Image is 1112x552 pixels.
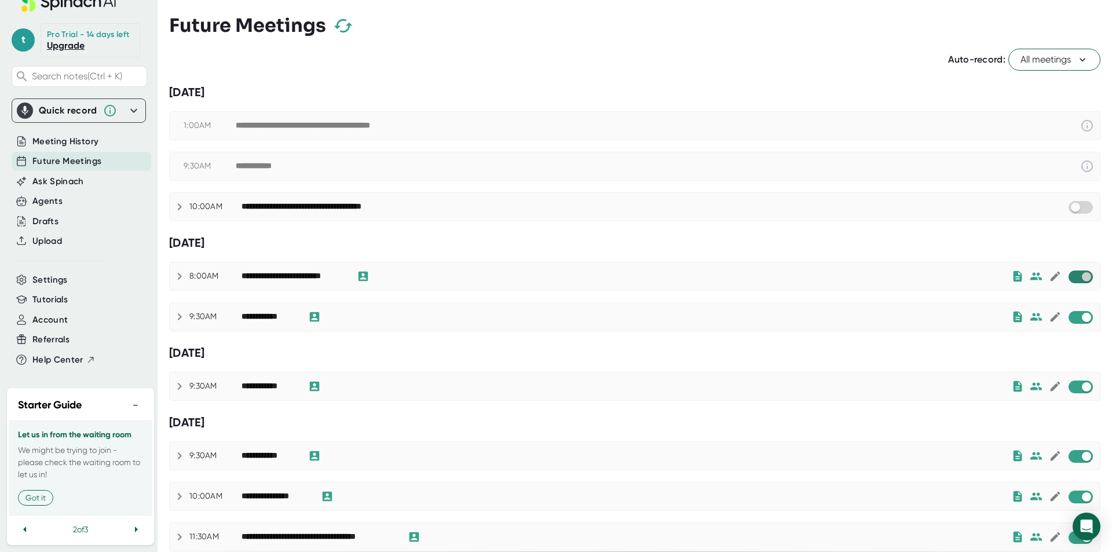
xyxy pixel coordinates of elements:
[32,215,58,228] button: Drafts
[32,235,62,248] button: Upload
[73,525,88,534] span: 2 of 3
[169,346,1100,360] div: [DATE]
[32,71,122,82] span: Search notes (Ctrl + K)
[169,85,1100,100] div: [DATE]
[1080,119,1094,133] svg: This event has already passed
[189,451,242,461] div: 9:30AM
[32,293,68,306] button: Tutorials
[32,135,98,148] button: Meeting History
[39,105,97,116] div: Quick record
[184,120,236,131] div: 1:00AM
[189,312,242,322] div: 9:30AM
[1008,49,1100,71] button: All meetings
[189,491,242,502] div: 10:00AM
[47,40,85,51] a: Upgrade
[128,397,143,414] button: −
[18,430,143,440] h3: Let us in from the waiting room
[948,54,1005,65] span: Auto-record:
[32,195,63,208] button: Agents
[47,30,129,40] div: Pro Trial - 14 days left
[169,236,1100,250] div: [DATE]
[18,397,82,413] h2: Starter Guide
[12,28,35,52] span: t
[32,333,69,346] button: Referrals
[32,155,101,168] button: Future Meetings
[18,490,53,506] button: Got it
[32,353,83,367] span: Help Center
[1020,53,1088,67] span: All meetings
[189,202,242,212] div: 10:00AM
[169,14,326,36] h3: Future Meetings
[17,99,141,122] div: Quick record
[32,273,68,287] button: Settings
[32,175,84,188] button: Ask Spinach
[1080,159,1094,173] svg: This event has already passed
[32,353,96,367] button: Help Center
[169,415,1100,430] div: [DATE]
[189,381,242,392] div: 9:30AM
[1073,513,1100,540] div: Open Intercom Messenger
[32,313,68,327] button: Account
[189,532,242,542] div: 11:30AM
[189,271,242,282] div: 8:00AM
[184,161,236,171] div: 9:30AM
[18,444,143,481] p: We might be trying to join - please check the waiting room to let us in!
